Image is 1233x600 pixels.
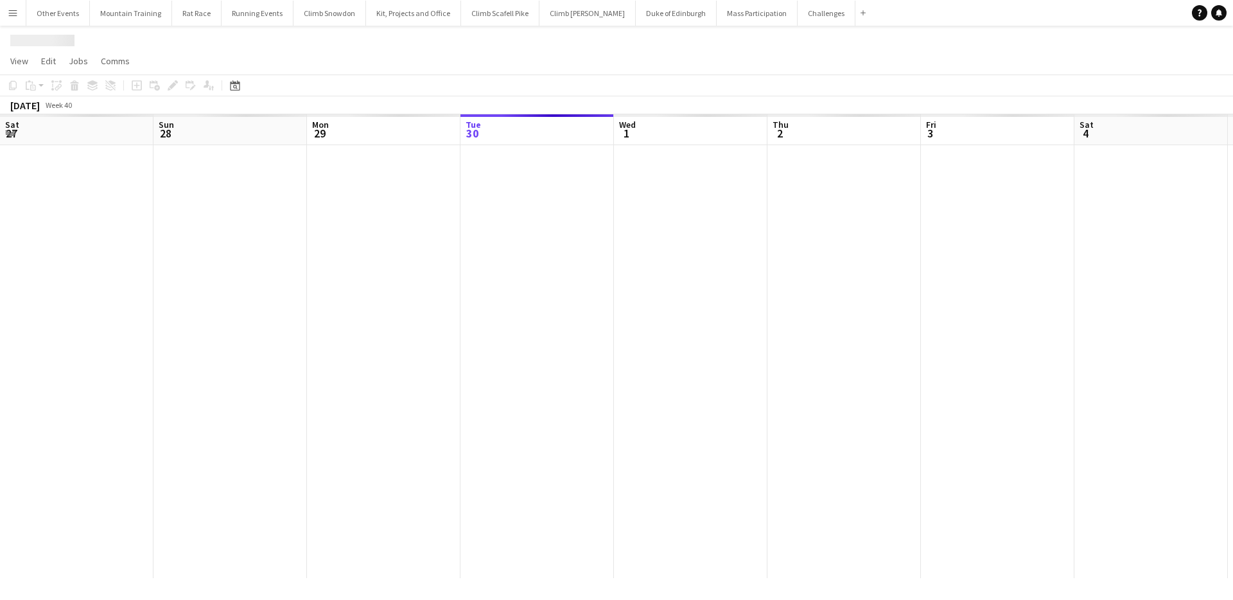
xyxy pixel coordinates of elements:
div: [DATE] [10,99,40,112]
span: 27 [3,126,19,141]
button: Rat Race [172,1,222,26]
span: Edit [41,55,56,67]
span: Mon [312,119,329,130]
button: Other Events [26,1,90,26]
button: Climb Scafell Pike [461,1,539,26]
span: Wed [619,119,636,130]
span: 3 [924,126,936,141]
span: 30 [464,126,481,141]
button: Duke of Edinburgh [636,1,717,26]
span: Comms [101,55,130,67]
button: Mountain Training [90,1,172,26]
span: 29 [310,126,329,141]
span: Sat [1080,119,1094,130]
span: Tue [466,119,481,130]
a: Comms [96,53,135,69]
button: Climb Snowdon [293,1,366,26]
a: View [5,53,33,69]
span: Thu [773,119,789,130]
span: 1 [617,126,636,141]
button: Climb [PERSON_NAME] [539,1,636,26]
span: Fri [926,119,936,130]
span: Sat [5,119,19,130]
button: Running Events [222,1,293,26]
button: Mass Participation [717,1,798,26]
span: 4 [1078,126,1094,141]
span: Jobs [69,55,88,67]
a: Jobs [64,53,93,69]
span: Week 40 [42,100,74,110]
a: Edit [36,53,61,69]
span: Sun [159,119,174,130]
span: View [10,55,28,67]
button: Kit, Projects and Office [366,1,461,26]
button: Challenges [798,1,855,26]
span: 2 [771,126,789,141]
span: 28 [157,126,174,141]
